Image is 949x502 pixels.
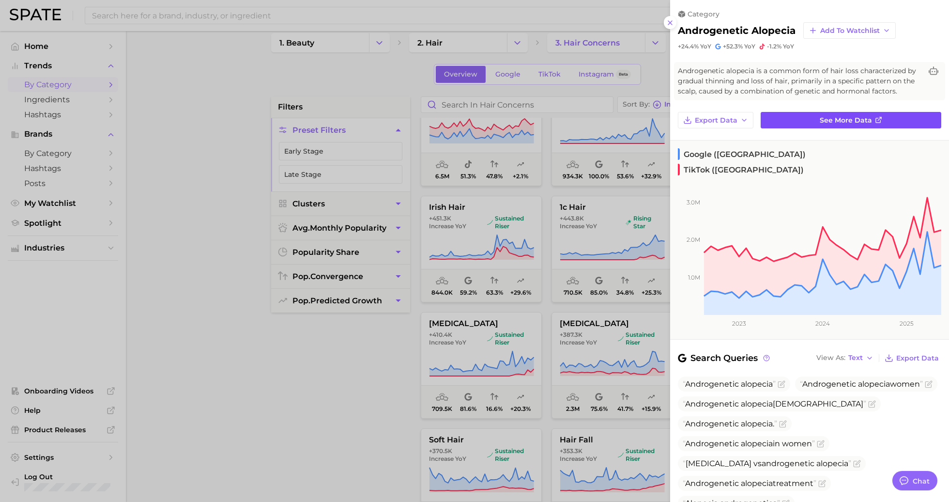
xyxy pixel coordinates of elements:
button: Flag as miscategorized or irrelevant [779,420,787,428]
span: alopecia [741,419,773,428]
span: Search Queries [678,351,771,365]
span: in women [683,439,815,448]
span: Androgenetic [685,379,739,389]
span: Androgenetic [685,479,739,488]
span: alopecia [741,439,773,448]
span: -1.2% [767,43,781,50]
span: Export Data [695,116,737,125]
span: YoY [744,43,755,50]
span: +24.4% [678,43,699,50]
span: androgenetic [762,459,814,468]
span: alopecia [741,479,773,488]
span: [DEMOGRAPHIC_DATA] [683,399,866,408]
span: alopecia [858,379,890,389]
span: . [683,419,777,428]
button: View AsText [814,352,876,364]
button: Flag as miscategorized or irrelevant [868,400,876,408]
tspan: 2024 [815,320,830,327]
button: Flag as miscategorized or irrelevant [818,480,826,487]
span: See more data [820,116,872,125]
span: TikTok ([GEOGRAPHIC_DATA]) [678,164,804,175]
span: YoY [700,43,711,50]
span: Androgenetic [685,439,739,448]
span: alopecia [816,459,848,468]
span: treatment [683,479,816,488]
button: Flag as miscategorized or irrelevant [778,380,785,388]
button: Flag as miscategorized or irrelevant [853,460,861,468]
button: Export Data [678,112,753,128]
span: alopecia [741,399,773,408]
span: Androgenetic alopecia is a common form of hair loss characterized by gradual thinning and loss of... [678,66,922,96]
span: Google ([GEOGRAPHIC_DATA]) [678,148,806,160]
span: +52.3% [723,43,743,50]
span: YoY [783,43,794,50]
span: Export Data [896,354,939,362]
span: alopecia [741,379,773,389]
span: Text [848,355,863,361]
span: category [688,10,719,18]
span: Androgenetic [802,379,856,389]
button: Add to Watchlist [803,22,896,39]
a: See more data [761,112,941,128]
span: Androgenetic [685,419,739,428]
tspan: 2023 [732,320,746,327]
span: View As [816,355,845,361]
button: Export Data [882,351,941,365]
span: women [800,379,923,389]
button: Flag as miscategorized or irrelevant [817,440,825,448]
span: Androgenetic [685,399,739,408]
button: Flag as miscategorized or irrelevant [925,380,933,388]
span: [MEDICAL_DATA] vs [683,459,851,468]
span: Add to Watchlist [820,27,880,35]
h2: androgenetic alopecia [678,25,796,36]
tspan: 2025 [900,320,914,327]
